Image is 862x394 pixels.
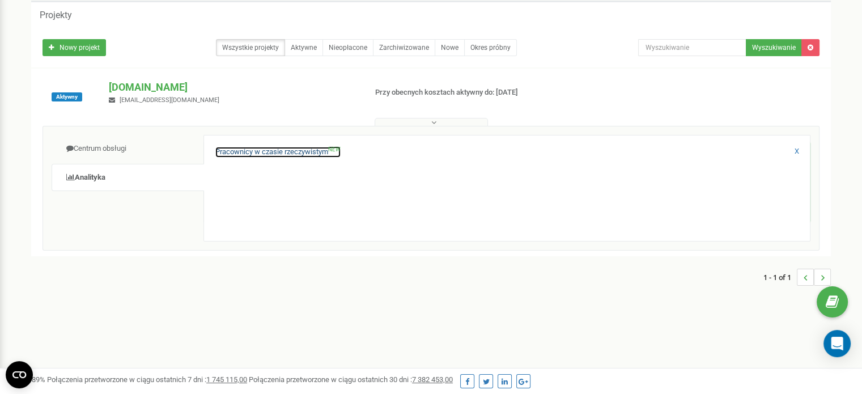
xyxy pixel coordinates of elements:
button: Open CMP widget [6,361,33,388]
a: Pracownicy w czasie rzeczywistymNEW [215,147,341,158]
span: Połączenia przetworzone w ciągu ostatnich 30 dni : [249,375,453,384]
p: Przy obecnych kosztach aktywny do: [DATE] [375,87,557,98]
span: [EMAIL_ADDRESS][DOMAIN_NAME] [120,96,219,104]
u: 1 745 115,00 [206,375,247,384]
input: Wyszukiwanie [638,39,746,56]
a: Analityka [52,164,204,192]
a: Zarchiwizowane [373,39,435,56]
a: Aktywne [284,39,323,56]
div: Open Intercom Messenger [823,330,851,357]
span: Aktywny [52,92,82,101]
button: Wyszukiwanie [746,39,802,56]
span: Połączenia przetworzone w ciągu ostatnich 7 dni : [47,375,247,384]
u: 7 382 453,00 [412,375,453,384]
a: Nowe [435,39,465,56]
h5: Projekty [40,10,72,20]
a: Wszystkie projekty [216,39,285,56]
a: Nieopłacone [322,39,373,56]
a: Nowy projekt [43,39,106,56]
a: Okres próbny [464,39,517,56]
p: [DOMAIN_NAME] [109,80,356,95]
nav: ... [763,257,831,297]
a: X [795,146,799,157]
span: 1 - 1 of 1 [763,269,797,286]
a: Centrum obsługi [52,135,204,163]
sup: NEW [328,146,341,152]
